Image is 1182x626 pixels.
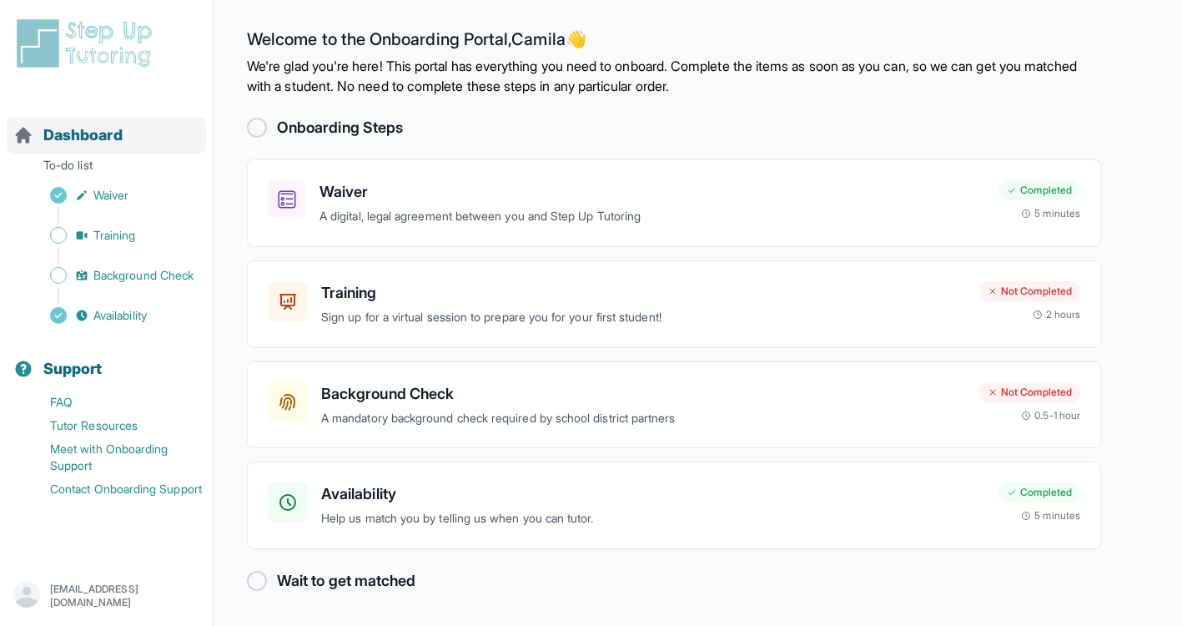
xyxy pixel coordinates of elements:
a: Meet with Onboarding Support [13,437,213,477]
a: TrainingSign up for a virtual session to prepare you for your first student!Not Completed2 hours [247,260,1101,348]
span: Support [43,357,103,381]
img: logo [13,17,162,70]
a: Availability [13,304,213,327]
p: To-do list [7,157,206,180]
h2: Wait to get matched [277,569,415,593]
h3: Training [321,281,966,305]
button: Support [7,331,206,387]
a: Tutor Resources [13,414,213,437]
p: A mandatory background check required by school district partners [321,409,966,428]
div: Completed [998,180,1080,200]
div: 2 hours [1033,308,1081,321]
button: [EMAIL_ADDRESS][DOMAIN_NAME] [13,581,199,611]
p: Sign up for a virtual session to prepare you for your first student! [321,308,966,327]
span: Waiver [93,187,128,204]
div: 0.5-1 hour [1021,409,1080,422]
p: A digital, legal agreement between you and Step Up Tutoring [319,207,985,226]
p: [EMAIL_ADDRESS][DOMAIN_NAME] [50,583,199,609]
button: Dashboard [7,97,206,154]
h2: Welcome to the Onboarding Portal, Camila 👋 [247,29,1101,56]
a: Contact Onboarding Support [13,477,213,501]
a: Background CheckA mandatory background check required by school district partnersNot Completed0.5... [247,361,1101,449]
span: Availability [93,307,147,324]
div: Not Completed [979,382,1080,402]
div: 5 minutes [1021,207,1080,220]
p: We're glad you're here! This portal has everything you need to onboard. Complete the items as soo... [247,56,1101,96]
p: Help us match you by telling us when you can tutor. [321,509,985,528]
div: Not Completed [979,281,1080,301]
a: Training [13,224,213,247]
h2: Onboarding Steps [277,116,403,139]
a: Background Check [13,264,213,287]
a: Waiver [13,184,213,207]
h3: Availability [321,482,985,506]
div: Completed [998,482,1080,502]
a: Dashboard [13,124,123,147]
span: Training [93,227,136,244]
h3: Background Check [321,382,966,406]
a: FAQ [13,391,213,414]
a: AvailabilityHelp us match you by telling us when you can tutor.Completed5 minutes [247,462,1101,549]
span: Background Check [93,267,194,284]
a: WaiverA digital, legal agreement between you and Step Up TutoringCompleted5 minutes [247,159,1101,247]
h3: Waiver [319,180,985,204]
span: Dashboard [43,124,123,147]
div: 5 minutes [1021,509,1080,523]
